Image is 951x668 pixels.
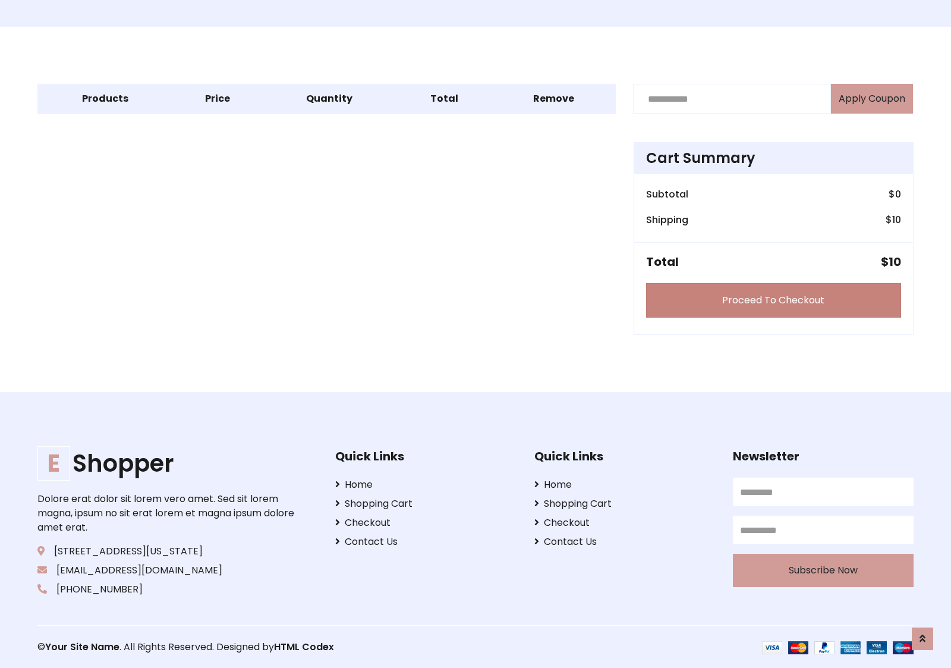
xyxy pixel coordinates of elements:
a: Checkout [335,516,516,530]
p: Dolore erat dolor sit lorem vero amet. Sed sit lorem magna, ipsum no sit erat lorem et magna ipsu... [37,492,298,535]
th: Remove [492,84,615,114]
a: Shopping Cart [335,497,516,511]
a: Contact Us [335,535,516,549]
h6: Shipping [646,214,688,225]
p: [PHONE_NUMBER] [37,582,298,597]
h6: $ [889,189,901,200]
a: Home [534,478,715,492]
th: Price [173,84,261,114]
p: [EMAIL_ADDRESS][DOMAIN_NAME] [37,563,298,578]
h6: Subtotal [646,189,688,200]
th: Quantity [262,84,397,114]
th: Products [38,84,174,114]
span: 10 [889,253,901,270]
span: 0 [895,187,901,201]
span: E [37,446,70,481]
h6: $ [886,214,901,225]
a: Shopping Cart [534,497,715,511]
h1: Shopper [37,449,298,478]
a: HTML Codex [274,640,334,654]
h4: Cart Summary [646,150,901,167]
span: 10 [892,213,901,227]
p: © . All Rights Reserved. Designed by [37,640,475,654]
a: Home [335,478,516,492]
a: Proceed To Checkout [646,283,901,318]
a: Checkout [534,516,715,530]
h5: Quick Links [335,449,516,463]
p: [STREET_ADDRESS][US_STATE] [37,544,298,559]
button: Subscribe Now [733,554,914,587]
h5: Total [646,255,679,269]
h5: Newsletter [733,449,914,463]
a: Contact Us [534,535,715,549]
h5: Quick Links [534,449,715,463]
a: EShopper [37,449,298,478]
button: Apply Coupon [831,84,913,114]
a: Your Site Name [45,640,119,654]
h5: $ [881,255,901,269]
th: Total [397,84,492,114]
